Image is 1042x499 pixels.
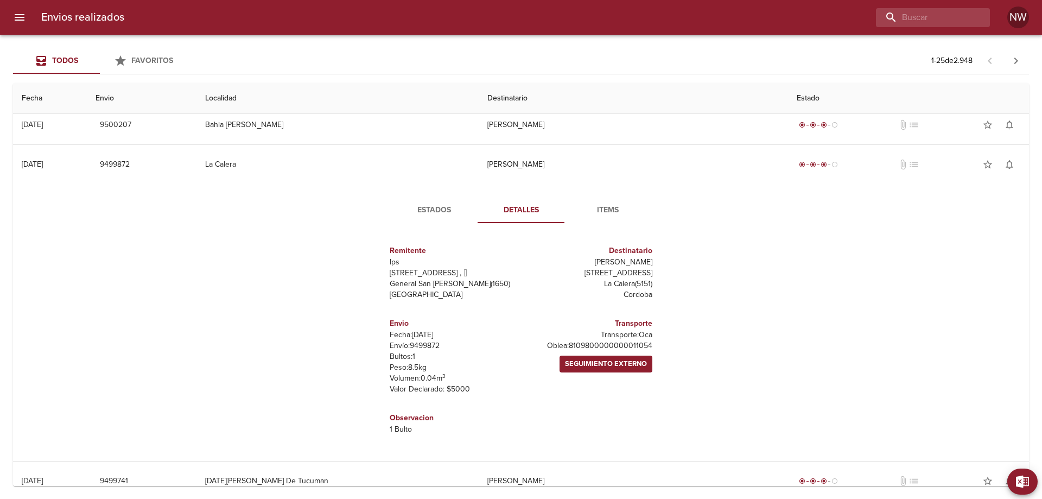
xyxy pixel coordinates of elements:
[87,83,197,114] th: Envio
[999,470,1020,492] button: Activar notificaciones
[799,161,805,168] span: radio_button_checked
[391,197,651,223] div: Tabs detalle de guia
[810,161,816,168] span: radio_button_checked
[390,318,517,330] h6: Envio
[13,48,187,74] div: Tabs Envios
[977,114,999,136] button: Agregar a favoritos
[390,424,517,435] p: 1 Bulto
[898,159,908,170] span: No tiene documentos adjuntos
[96,471,132,491] button: 9499741
[525,245,652,257] h6: Destinatario
[41,9,124,26] h6: Envios realizados
[898,476,908,487] span: No tiene documentos adjuntos
[22,120,43,129] div: [DATE]
[442,372,446,380] sup: 3
[390,384,517,395] p: Valor Declarado: $ 5000
[390,245,517,257] h6: Remitente
[390,279,517,289] p: General San [PERSON_NAME] ( 1650 )
[7,4,33,30] button: menu
[52,56,78,65] span: Todos
[390,362,517,373] p: Peso: 8.5 kg
[13,83,87,114] th: Fecha
[982,159,993,170] span: star_border
[390,373,517,384] p: Volumen: 0.04 m
[821,161,827,168] span: radio_button_checked
[977,154,999,175] button: Agregar a favoritos
[876,8,971,27] input: buscar
[390,289,517,300] p: [GEOGRAPHIC_DATA]
[999,154,1020,175] button: Activar notificaciones
[1004,119,1015,130] span: notifications_none
[908,159,919,170] span: No tiene pedido asociado
[390,268,517,279] p: [STREET_ADDRESS] ,  
[484,204,558,217] span: Detalles
[525,268,652,279] p: [STREET_ADDRESS]
[1004,476,1015,487] span: notifications_none
[999,114,1020,136] button: Activar notificaciones
[525,340,652,351] p: Oblea: 8109800000000011054
[810,478,816,484] span: radio_button_checked
[390,412,517,424] h6: Observacion
[525,330,652,340] p: Transporte: Oca
[525,279,652,289] p: La Calera ( 5151 )
[810,122,816,128] span: radio_button_checked
[831,161,838,168] span: radio_button_unchecked
[100,158,130,172] span: 9499872
[560,356,652,372] a: Seguimiento Externo
[799,478,805,484] span: radio_button_checked
[977,55,1003,66] span: Pagina anterior
[22,160,43,169] div: [DATE]
[1007,7,1029,28] div: NW
[908,476,919,487] span: No tiene pedido asociado
[821,478,827,484] span: radio_button_checked
[196,145,478,184] td: La Calera
[831,122,838,128] span: radio_button_unchecked
[397,204,471,217] span: Estados
[479,145,789,184] td: [PERSON_NAME]
[799,122,805,128] span: radio_button_checked
[100,475,128,488] span: 9499741
[982,119,993,130] span: star_border
[982,476,993,487] span: star_border
[525,289,652,300] p: Cordoba
[1007,469,1038,495] button: Exportar Excel
[96,115,136,135] button: 9500207
[196,105,478,144] td: Bahia [PERSON_NAME]
[797,159,840,170] div: En viaje
[96,155,134,175] button: 9499872
[525,257,652,268] p: [PERSON_NAME]
[196,83,478,114] th: Localidad
[390,330,517,340] p: Fecha: [DATE]
[797,119,840,130] div: En viaje
[131,56,173,65] span: Favoritos
[390,351,517,362] p: Bultos: 1
[525,318,652,330] h6: Transporte
[390,257,517,268] p: Ips
[390,340,517,351] p: Envío: 9499872
[479,83,789,114] th: Destinatario
[977,470,999,492] button: Agregar a favoritos
[22,476,43,485] div: [DATE]
[831,478,838,484] span: radio_button_unchecked
[821,122,827,128] span: radio_button_checked
[797,476,840,487] div: En viaje
[571,204,645,217] span: Items
[565,358,647,370] span: Seguimiento Externo
[1007,7,1029,28] div: Abrir información de usuario
[898,119,908,130] span: No tiene documentos adjuntos
[100,118,131,132] span: 9500207
[479,105,789,144] td: [PERSON_NAME]
[908,119,919,130] span: No tiene pedido asociado
[1004,159,1015,170] span: notifications_none
[788,83,1029,114] th: Estado
[931,55,973,66] p: 1 - 25 de 2.948
[1003,48,1029,74] span: Pagina siguiente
